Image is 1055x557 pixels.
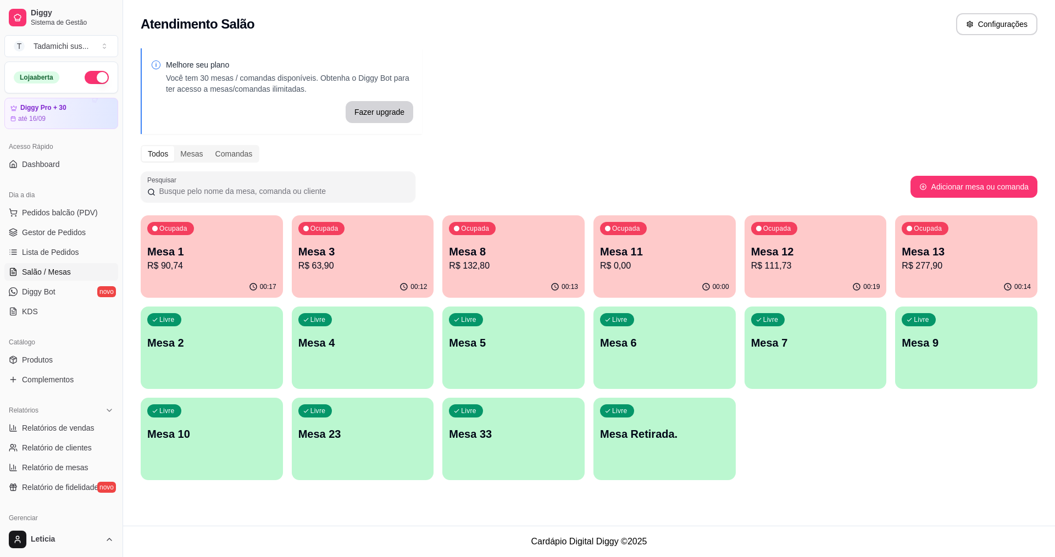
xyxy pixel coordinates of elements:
[22,442,92,453] span: Relatório de clientes
[4,98,118,129] a: Diggy Pro + 30até 16/09
[449,426,578,442] p: Mesa 33
[298,244,427,259] p: Mesa 3
[147,335,276,350] p: Mesa 2
[612,315,628,324] p: Livre
[910,176,1037,198] button: Adicionar mesa ou comanda
[449,244,578,259] p: Mesa 8
[442,398,585,480] button: LivreMesa 33
[751,244,880,259] p: Mesa 12
[956,13,1037,35] button: Configurações
[14,41,25,52] span: T
[612,406,628,415] p: Livre
[31,8,114,18] span: Diggy
[4,186,118,204] div: Dia a dia
[593,215,736,298] button: OcupadaMesa 11R$ 0,0000:00
[4,439,118,456] a: Relatório de clientes
[159,315,175,324] p: Livre
[22,247,79,258] span: Lista de Pedidos
[449,335,578,350] p: Mesa 5
[14,71,59,83] div: Loja aberta
[141,398,283,480] button: LivreMesa 10
[4,4,118,31] a: DiggySistema de Gestão
[4,526,118,553] button: Leticia
[895,307,1037,389] button: LivreMesa 9
[593,307,736,389] button: LivreMesa 6
[593,398,736,480] button: LivreMesa Retirada.
[763,315,779,324] p: Livre
[31,18,114,27] span: Sistema de Gestão
[31,534,101,544] span: Leticia
[156,186,409,197] input: Pesquisar
[4,419,118,437] a: Relatórios de vendas
[123,526,1055,557] footer: Cardápio Digital Diggy © 2025
[902,335,1031,350] p: Mesa 9
[4,459,118,476] a: Relatório de mesas
[461,406,476,415] p: Livre
[292,307,434,389] button: LivreMesa 4
[1014,282,1031,291] p: 00:14
[141,215,283,298] button: OcupadaMesa 1R$ 90,7400:17
[22,207,98,218] span: Pedidos balcão (PDV)
[209,146,259,161] div: Comandas
[562,282,578,291] p: 00:13
[174,146,209,161] div: Mesas
[22,462,88,473] span: Relatório de mesas
[147,175,180,185] label: Pesquisar
[147,426,276,442] p: Mesa 10
[461,224,489,233] p: Ocupada
[298,426,427,442] p: Mesa 23
[4,351,118,369] a: Produtos
[600,426,729,442] p: Mesa Retirada.
[159,224,187,233] p: Ocupada
[166,59,413,70] p: Melhore seu plano
[310,315,326,324] p: Livre
[600,335,729,350] p: Mesa 6
[147,244,276,259] p: Mesa 1
[85,71,109,84] button: Alterar Status
[22,306,38,317] span: KDS
[346,101,413,123] button: Fazer upgrade
[4,303,118,320] a: KDS
[22,266,71,277] span: Salão / Mesas
[4,333,118,351] div: Catálogo
[902,244,1031,259] p: Mesa 13
[22,482,98,493] span: Relatório de fidelidade
[442,307,585,389] button: LivreMesa 5
[22,286,55,297] span: Diggy Bot
[166,73,413,94] p: Você tem 30 mesas / comandas disponíveis. Obtenha o Diggy Bot para ter acesso a mesas/comandas il...
[751,259,880,272] p: R$ 111,73
[22,422,95,433] span: Relatórios de vendas
[20,104,66,112] article: Diggy Pro + 30
[4,478,118,496] a: Relatório de fidelidadenovo
[4,283,118,300] a: Diggy Botnovo
[22,374,74,385] span: Complementos
[600,259,729,272] p: R$ 0,00
[4,243,118,261] a: Lista de Pedidos
[4,35,118,57] button: Select a team
[298,259,427,272] p: R$ 63,90
[159,406,175,415] p: Livre
[600,244,729,259] p: Mesa 11
[914,224,942,233] p: Ocupada
[461,315,476,324] p: Livre
[142,146,174,161] div: Todos
[4,224,118,241] a: Gestor de Pedidos
[895,215,1037,298] button: OcupadaMesa 13R$ 277,9000:14
[763,224,791,233] p: Ocupada
[310,406,326,415] p: Livre
[298,335,427,350] p: Mesa 4
[310,224,338,233] p: Ocupada
[141,307,283,389] button: LivreMesa 2
[751,335,880,350] p: Mesa 7
[4,263,118,281] a: Salão / Mesas
[745,215,887,298] button: OcupadaMesa 12R$ 111,7300:19
[141,15,254,33] h2: Atendimento Salão
[410,282,427,291] p: 00:12
[4,204,118,221] button: Pedidos balcão (PDV)
[442,215,585,298] button: OcupadaMesa 8R$ 132,8000:13
[4,371,118,388] a: Complementos
[745,307,887,389] button: LivreMesa 7
[9,406,38,415] span: Relatórios
[292,398,434,480] button: LivreMesa 23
